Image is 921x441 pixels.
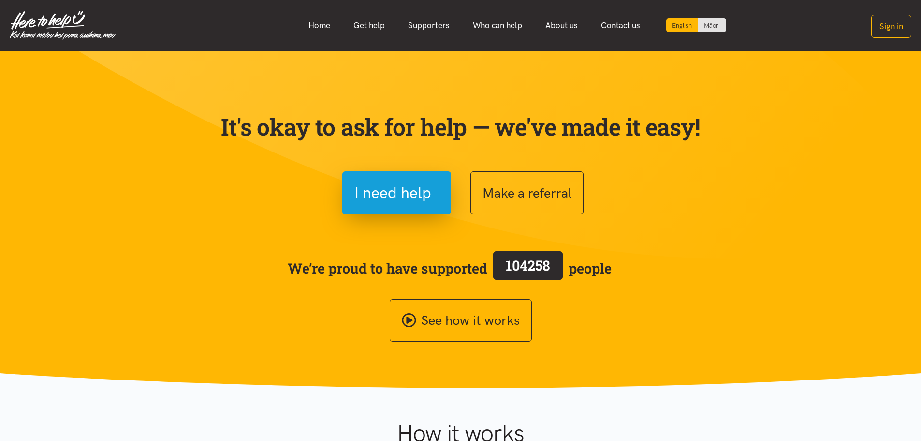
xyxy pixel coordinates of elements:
img: Home [10,11,116,40]
a: Contact us [589,15,652,36]
a: Supporters [396,15,461,36]
a: Home [297,15,342,36]
a: Get help [342,15,396,36]
a: Who can help [461,15,534,36]
span: We’re proud to have supported people [288,249,612,287]
a: 104258 [487,249,569,287]
span: 104258 [506,256,550,274]
span: I need help [354,181,431,205]
a: See how it works [390,299,532,342]
button: Sign in [871,15,911,38]
p: It's okay to ask for help — we've made it easy! [219,113,702,141]
button: I need help [342,171,451,214]
a: About us [534,15,589,36]
div: Language toggle [666,18,726,32]
button: Make a referral [470,171,584,214]
div: Current language [666,18,698,32]
a: Switch to Te Reo Māori [698,18,726,32]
